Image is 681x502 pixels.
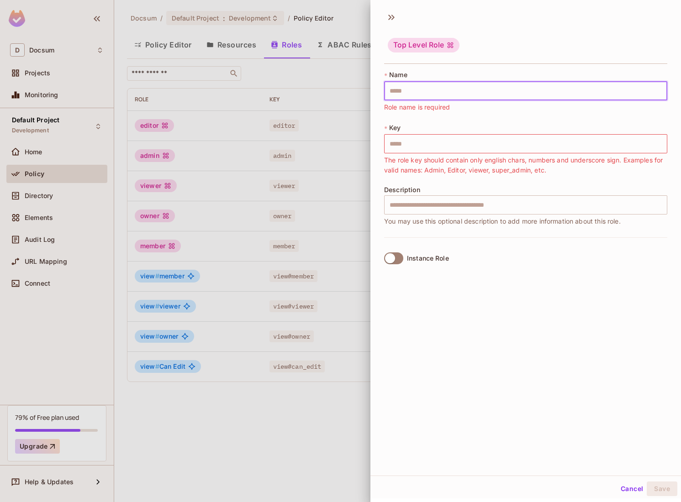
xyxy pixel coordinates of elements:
[384,186,420,193] span: Description
[384,216,621,226] span: You may use this optional description to add more information about this role.
[389,124,401,131] span: Key
[384,102,450,112] span: Role name is required
[647,481,677,496] button: Save
[388,38,459,52] div: Top Level Role
[389,71,407,78] span: Name
[384,155,667,175] span: The role key should contain only english chars, numbers and underscore sign. Examples for valid n...
[617,481,647,496] button: Cancel
[407,255,449,262] div: Instance Role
